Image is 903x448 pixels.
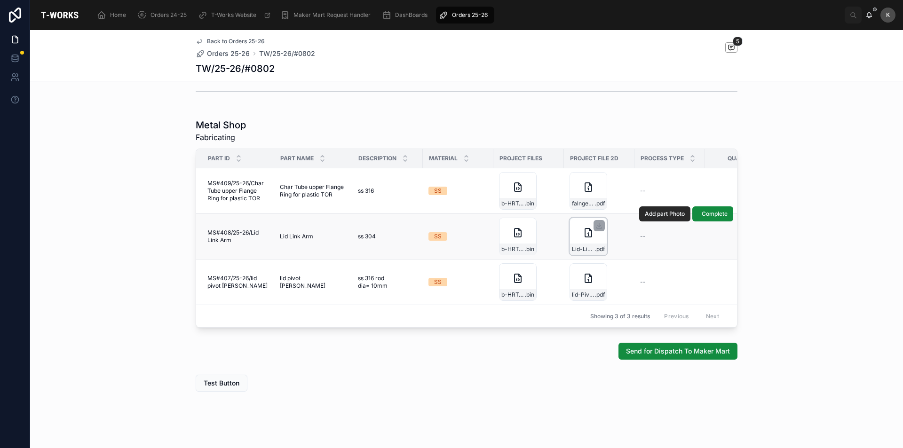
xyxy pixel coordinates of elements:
a: Orders 25-26 [436,7,494,24]
span: Test Button [204,378,239,388]
span: 5 [733,37,743,46]
span: Lid-Link-Arm [572,245,595,253]
span: MS#407/25-26/lid pivot [PERSON_NAME] [207,275,269,290]
a: Back to Orders 25-26 [196,38,265,45]
div: scrollable content [89,5,845,25]
div: SS [434,278,442,286]
button: Complete [692,206,733,221]
span: Add part Photo [645,210,685,218]
div: SS [434,187,442,195]
span: 1 [711,187,770,195]
span: lid pivot [PERSON_NAME] [280,275,347,290]
span: Quantity [728,155,758,162]
span: K [886,11,890,19]
span: falnge-ring-for-plastic-Tor [572,200,595,207]
span: Orders 25-26 [207,49,250,58]
span: ss 316 rod dia= 10mm [358,275,415,290]
span: .pdf [595,200,605,207]
span: .pdf [595,245,605,253]
span: Process Type [641,155,684,162]
span: Lid Link Arm [280,233,313,240]
span: Showing 3 of 3 results [590,313,650,320]
a: Orders 25-26 [196,49,250,58]
span: Part Name [280,155,314,162]
span: Char Tube upper Flange Ring for plastic TOR [280,183,347,198]
span: Part ID [208,155,230,162]
span: -- [640,187,646,195]
span: b-HRT_V2.x_Char-tube-upper-flange-ring-for-Plastic-TOR [501,200,525,207]
span: b-HRT_V2.x_Lid-pivot-rod [501,291,525,299]
span: DashBoards [395,11,428,19]
img: App logo [38,8,82,23]
span: Fabricating [196,132,246,143]
span: lid-Pivot-Rod [572,291,595,299]
button: Send for Dispatch To Maker Mart [618,343,737,360]
span: 2 [711,233,770,240]
span: .bin [525,200,534,207]
span: ss 316 [358,187,374,195]
span: T-Works Website [211,11,256,19]
span: MS#408/25-26/Lid Link Arm [207,229,269,244]
a: T-Works Website [195,7,276,24]
a: Home [94,7,133,24]
span: .bin [525,291,534,299]
button: Add part Photo [639,206,690,221]
a: DashBoards [379,7,434,24]
span: 3 [711,278,770,286]
span: ss 304 [358,233,376,240]
span: MS#409/25-26/Char Tube upper Flange Ring for plastic TOR [207,180,269,202]
span: Maker Mart Request Handler [293,11,371,19]
button: 5 [725,42,737,54]
span: Send for Dispatch To Maker Mart [626,346,730,356]
h1: Metal Shop [196,118,246,132]
a: TW/25-26/#0802 [259,49,315,58]
span: Complete [702,210,728,218]
span: Project File 2D [570,155,618,162]
span: .bin [525,245,534,253]
a: Maker Mart Request Handler [277,7,377,24]
div: SS [434,232,442,241]
span: .pdf [595,291,605,299]
span: Back to Orders 25-26 [207,38,265,45]
span: -- [640,278,646,286]
a: Orders 24-25 [135,7,193,24]
span: Home [110,11,126,19]
span: b-HRT_V2.x_Lid-link-arm [501,245,525,253]
span: Material [429,155,458,162]
span: -- [640,233,646,240]
button: Test Button [196,375,247,392]
span: Orders 24-25 [150,11,187,19]
span: Orders 25-26 [452,11,488,19]
h1: TW/25-26/#0802 [196,62,275,75]
span: Project Files [499,155,542,162]
span: Description [358,155,396,162]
